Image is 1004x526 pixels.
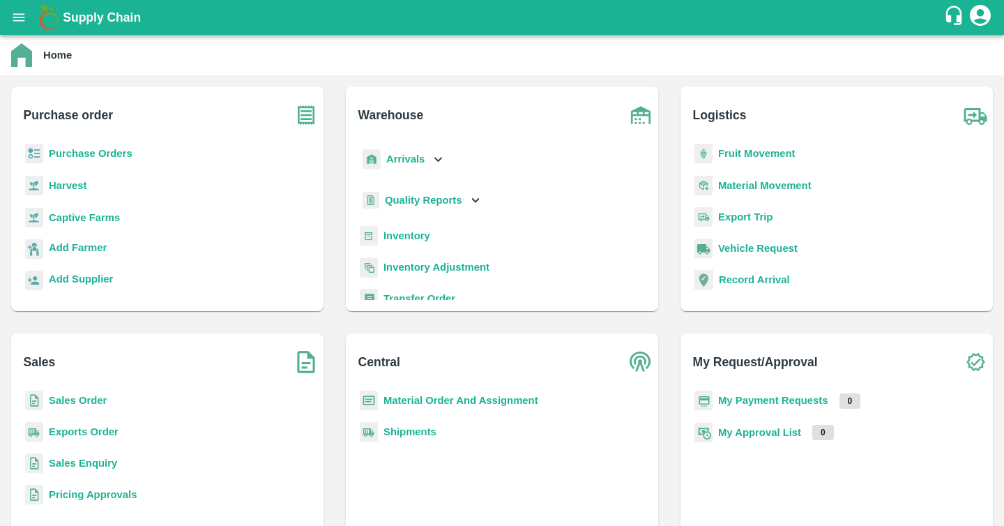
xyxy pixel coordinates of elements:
[623,345,658,380] img: central
[958,98,993,133] img: truck
[360,391,378,411] img: centralMaterial
[694,207,713,227] img: delivery
[718,395,828,406] a: My Payment Requests
[386,153,425,165] b: Arrivals
[25,207,43,228] img: harvest
[49,395,107,406] a: Sales Order
[385,195,462,206] b: Quality Reports
[694,175,713,196] img: material
[360,226,378,246] img: whInventory
[25,239,43,260] img: farmer
[968,3,993,32] div: account of current user
[35,3,63,31] img: logo
[693,352,818,372] b: My Request/Approval
[958,345,993,380] img: check
[49,489,137,500] a: Pricing Approvals
[25,271,43,291] img: supplier
[718,148,796,159] a: Fruit Movement
[360,144,446,175] div: Arrivals
[11,43,32,67] img: home
[358,105,424,125] b: Warehouse
[49,273,113,285] b: Add Supplier
[25,144,43,164] img: reciept
[289,98,324,133] img: purchase
[49,240,107,259] a: Add Farmer
[943,5,968,30] div: customer-support
[49,426,119,437] a: Exports Order
[383,293,455,304] a: Transfer Order
[49,212,120,223] a: Captive Farms
[289,345,324,380] img: soSales
[49,148,132,159] a: Purchase Orders
[25,453,43,474] img: sales
[363,192,379,209] img: qualityReport
[623,98,658,133] img: warehouse
[3,1,35,33] button: open drawer
[718,180,812,191] a: Material Movement
[360,422,378,442] img: shipments
[812,425,834,440] p: 0
[360,186,483,215] div: Quality Reports
[25,485,43,505] img: sales
[24,352,56,372] b: Sales
[383,230,430,241] a: Inventory
[694,144,713,164] img: fruit
[49,271,113,290] a: Add Supplier
[360,289,378,309] img: whTransfer
[694,239,713,259] img: vehicle
[694,270,713,290] img: recordArrival
[694,391,713,411] img: payment
[49,242,107,253] b: Add Farmer
[25,175,43,196] img: harvest
[363,149,381,170] img: whArrival
[719,274,790,285] a: Record Arrival
[25,422,43,442] img: shipments
[383,262,489,273] a: Inventory Adjustment
[49,458,117,469] a: Sales Enquiry
[718,243,798,254] a: Vehicle Request
[25,391,43,411] img: sales
[694,422,713,443] img: approval
[63,8,943,27] a: Supply Chain
[718,427,801,438] a: My Approval List
[383,426,436,437] a: Shipments
[718,211,773,223] a: Export Trip
[383,395,538,406] a: Material Order And Assignment
[358,352,400,372] b: Central
[63,10,141,24] b: Supply Chain
[49,180,86,191] a: Harvest
[24,105,113,125] b: Purchase order
[360,257,378,278] img: inventory
[693,105,747,125] b: Logistics
[839,393,861,409] p: 0
[43,50,72,61] b: Home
